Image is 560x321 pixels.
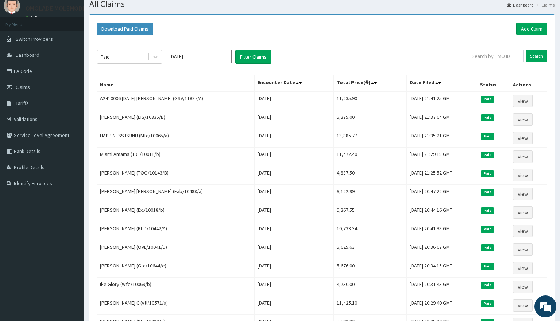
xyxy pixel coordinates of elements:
[101,53,110,60] div: Paid
[481,263,494,270] span: Paid
[16,36,53,42] span: Switch Providers
[513,299,533,312] a: View
[513,169,533,181] a: View
[97,240,255,259] td: [PERSON_NAME] (OVL/10041/D)
[407,75,477,92] th: Date Filed
[333,91,406,110] td: 11,235.90
[407,148,477,166] td: [DATE] 21:29:18 GMT
[481,207,494,214] span: Paid
[333,296,406,315] td: 11,425.10
[97,23,153,35] button: Download Paid Claims
[407,259,477,278] td: [DATE] 20:34:15 GMT
[97,129,255,148] td: HAPPINESS ISUNU (Mfc/10065/a)
[255,296,333,315] td: [DATE]
[507,2,534,8] a: Dashboard
[26,15,43,20] a: Online
[513,206,533,219] a: View
[97,166,255,185] td: [PERSON_NAME] (TOO/10143/B)
[255,240,333,259] td: [DATE]
[255,185,333,203] td: [DATE]
[407,166,477,185] td: [DATE] 21:25:52 GMT
[407,222,477,240] td: [DATE] 20:41:38 GMT
[255,278,333,296] td: [DATE]
[4,199,139,224] textarea: Type your message and hit 'Enter'
[97,110,255,129] td: [PERSON_NAME] (EIS/10335/B)
[333,185,406,203] td: 9,122.99
[16,52,39,58] span: Dashboard
[97,259,255,278] td: [PERSON_NAME] (Gtc/10644/e)
[481,244,494,251] span: Paid
[255,166,333,185] td: [DATE]
[407,203,477,222] td: [DATE] 20:44:16 GMT
[513,225,533,237] a: View
[407,129,477,148] td: [DATE] 21:35:21 GMT
[333,75,406,92] th: Total Price(₦)
[513,113,533,126] a: View
[13,36,30,55] img: d_794563401_company_1708531726252_794563401
[255,129,333,148] td: [DATE]
[513,281,533,293] a: View
[481,300,494,307] span: Paid
[26,5,91,12] p: OMOLADE MOLEMODILE
[481,226,494,232] span: Paid
[255,75,333,92] th: Encounter Date
[481,96,494,102] span: Paid
[407,296,477,315] td: [DATE] 20:29:40 GMT
[255,91,333,110] td: [DATE]
[333,166,406,185] td: 4,837.50
[333,259,406,278] td: 5,676.00
[333,148,406,166] td: 11,472.40
[97,185,255,203] td: [PERSON_NAME] [PERSON_NAME] (Fab/10488/a)
[513,132,533,144] a: View
[534,2,555,8] li: Claims
[481,282,494,288] span: Paid
[97,75,255,92] th: Name
[16,84,30,90] span: Claims
[481,133,494,140] span: Paid
[97,296,255,315] td: [PERSON_NAME] C (vtl/10571/a)
[516,23,547,35] a: Add Claim
[513,188,533,200] a: View
[97,278,255,296] td: Ike Glory (Wfe/10069/b)
[333,222,406,240] td: 10,733.34
[235,50,271,64] button: Filter Claims
[481,152,494,158] span: Paid
[333,129,406,148] td: 13,885.77
[255,222,333,240] td: [DATE]
[513,262,533,274] a: View
[407,185,477,203] td: [DATE] 20:47:22 GMT
[120,4,137,21] div: Minimize live chat window
[255,259,333,278] td: [DATE]
[407,240,477,259] td: [DATE] 20:36:07 GMT
[510,75,547,92] th: Actions
[97,91,255,110] td: A2410006 [DATE] [PERSON_NAME] (GSV/11887/A)
[526,50,547,62] input: Search
[407,278,477,296] td: [DATE] 20:31:43 GMT
[97,148,255,166] td: Miami Amams (TDF/10011/b)
[477,75,510,92] th: Status
[16,100,29,106] span: Tariffs
[481,170,494,177] span: Paid
[407,110,477,129] td: [DATE] 21:37:04 GMT
[407,91,477,110] td: [DATE] 21:41:25 GMT
[513,243,533,256] a: View
[467,50,524,62] input: Search by HMO ID
[255,110,333,129] td: [DATE]
[166,50,232,63] input: Select Month and Year
[42,92,101,165] span: We're online!
[255,148,333,166] td: [DATE]
[513,150,533,163] a: View
[333,203,406,222] td: 9,367.55
[97,203,255,222] td: [PERSON_NAME] (Exl/10018/b)
[481,189,494,195] span: Paid
[333,240,406,259] td: 5,025.63
[481,114,494,121] span: Paid
[333,110,406,129] td: 5,375.00
[97,222,255,240] td: [PERSON_NAME] (KUD/10442/A)
[38,41,123,50] div: Chat with us now
[333,278,406,296] td: 4,730.00
[513,95,533,107] a: View
[255,203,333,222] td: [DATE]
